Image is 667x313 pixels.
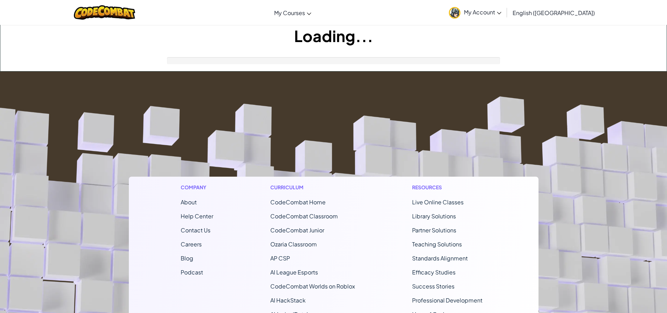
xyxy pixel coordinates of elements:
[181,254,193,262] a: Blog
[412,184,487,191] h1: Resources
[74,5,135,20] img: CodeCombat logo
[181,226,210,234] span: Contact Us
[464,8,501,16] span: My Account
[412,283,454,290] a: Success Stories
[445,1,505,23] a: My Account
[270,297,306,304] a: AI HackStack
[181,184,213,191] h1: Company
[412,226,456,234] a: Partner Solutions
[449,7,460,19] img: avatar
[271,3,315,22] a: My Courses
[412,240,462,248] a: Teaching Solutions
[270,198,326,206] span: CodeCombat Home
[509,3,598,22] a: English ([GEOGRAPHIC_DATA])
[412,297,482,304] a: Professional Development
[270,184,355,191] h1: Curriculum
[412,198,464,206] a: Live Online Classes
[270,283,355,290] a: CodeCombat Worlds on Roblox
[274,9,305,16] span: My Courses
[270,226,324,234] a: CodeCombat Junior
[270,254,290,262] a: AP CSP
[181,212,213,220] a: Help Center
[181,268,203,276] a: Podcast
[270,212,338,220] a: CodeCombat Classroom
[270,268,318,276] a: AI League Esports
[181,240,202,248] a: Careers
[412,212,456,220] a: Library Solutions
[412,254,468,262] a: Standards Alignment
[0,25,667,47] h1: Loading...
[412,268,456,276] a: Efficacy Studies
[513,9,595,16] span: English ([GEOGRAPHIC_DATA])
[181,198,197,206] a: About
[270,240,317,248] a: Ozaria Classroom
